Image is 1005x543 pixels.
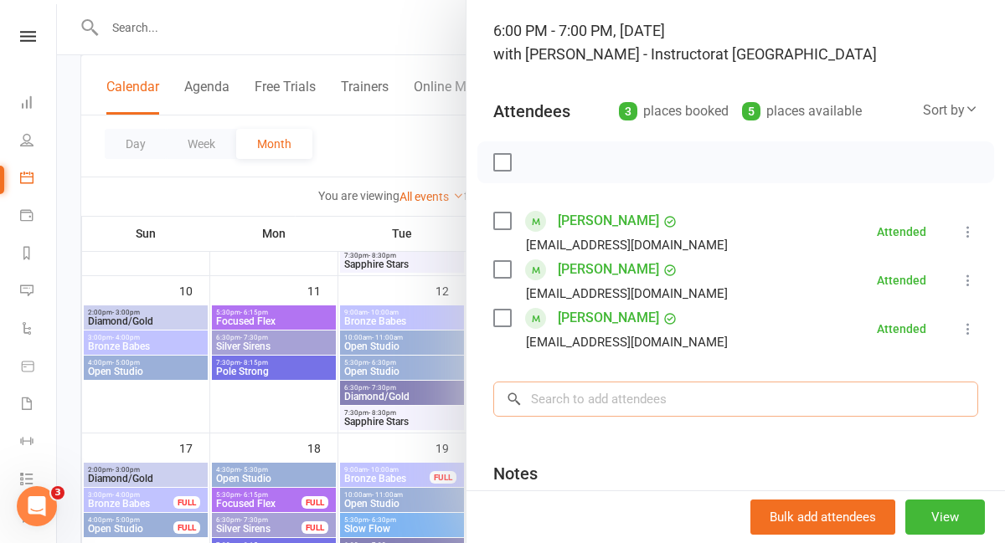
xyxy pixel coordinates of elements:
a: Payments [20,198,58,236]
div: 5 [742,102,760,120]
span: at [GEOGRAPHIC_DATA] [715,45,877,63]
span: with [PERSON_NAME] - Instructor [493,45,715,63]
iframe: Intercom live chat [17,486,57,526]
div: 6:00 PM - 7:00 PM, [DATE] [493,19,978,66]
div: [EMAIL_ADDRESS][DOMAIN_NAME] [526,234,728,256]
a: Calendar [20,161,58,198]
div: Attendees [493,100,570,123]
a: [PERSON_NAME] [558,256,659,283]
a: People [20,123,58,161]
input: Search to add attendees [493,382,978,417]
a: [PERSON_NAME] [558,305,659,331]
div: 3 [619,102,637,120]
a: [PERSON_NAME] [558,207,659,234]
div: places booked [619,100,729,123]
span: 3 [51,486,64,499]
a: Reports [20,236,58,274]
a: Product Sales [20,349,58,387]
div: [EMAIL_ADDRESS][DOMAIN_NAME] [526,283,728,305]
div: places available [742,100,862,123]
div: Attended [877,274,926,286]
div: Attended [877,226,926,238]
div: Attended [877,323,926,335]
a: Dashboard [20,85,58,123]
button: Bulk add attendees [750,499,895,535]
div: Notes [493,462,538,485]
button: View [905,499,985,535]
div: Sort by [923,100,978,121]
div: [EMAIL_ADDRESS][DOMAIN_NAME] [526,331,728,353]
